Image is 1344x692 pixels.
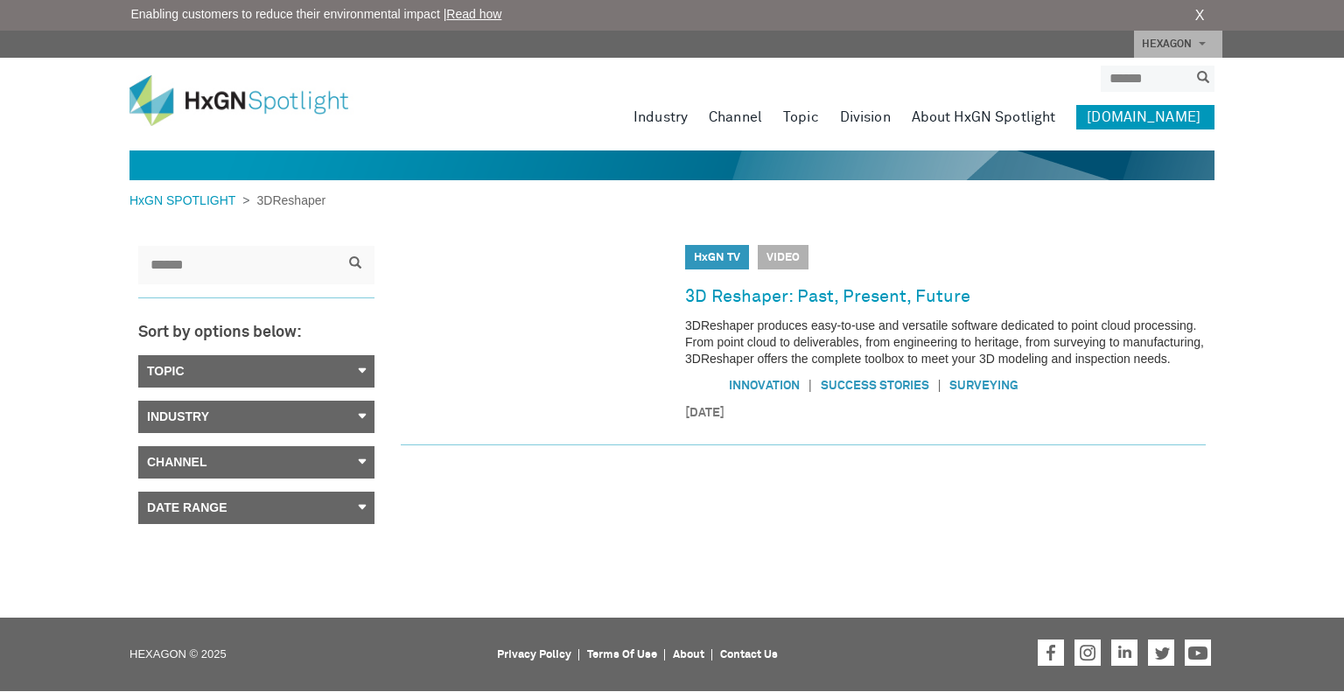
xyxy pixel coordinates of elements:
a: HxGN TV [694,252,740,263]
h3: Sort by options below: [138,325,374,342]
div: > [129,192,325,210]
a: Topic [783,105,819,129]
a: Topic [138,355,374,388]
a: Terms Of Use [587,649,657,661]
a: 3D Reshaper: Past, Present, Future [685,283,970,311]
a: About [673,649,704,661]
a: Hexagon on LinkedIn [1111,640,1137,666]
a: [DOMAIN_NAME] [1076,105,1214,129]
a: Success Stories [821,380,929,392]
a: Channel [138,446,374,479]
span: Video [758,245,808,269]
a: X [1195,5,1205,26]
a: Hexagon on Twitter [1148,640,1174,666]
a: HEXAGON [1134,31,1222,58]
time: [DATE] [685,404,1206,423]
a: HxGN SPOTLIGHT [129,193,242,207]
span: | [929,376,950,395]
a: Privacy Policy [497,649,571,661]
span: Enabling customers to reduce their environmental impact | [131,5,502,24]
a: About HxGN Spotlight [912,105,1056,129]
a: Surveying [949,380,1018,392]
a: Division [840,105,891,129]
img: HxGN Spotlight [129,75,374,126]
a: Hexagon on Youtube [1185,640,1211,666]
a: Industry [633,105,688,129]
a: Industry [138,401,374,433]
a: Hexagon on Instagram [1074,640,1101,666]
span: 3DReshaper [250,193,326,207]
a: Hexagon on Facebook [1038,640,1064,666]
a: Channel [709,105,762,129]
p: HEXAGON © 2025 [129,642,486,686]
span: | [800,376,821,395]
a: Innovation [729,380,800,392]
p: 3DReshaper produces easy-to-use and versatile software dedicated to point cloud processing. From ... [685,318,1206,367]
a: Contact Us [720,649,778,661]
a: Date Range [138,492,374,524]
a: Read how [446,7,501,21]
